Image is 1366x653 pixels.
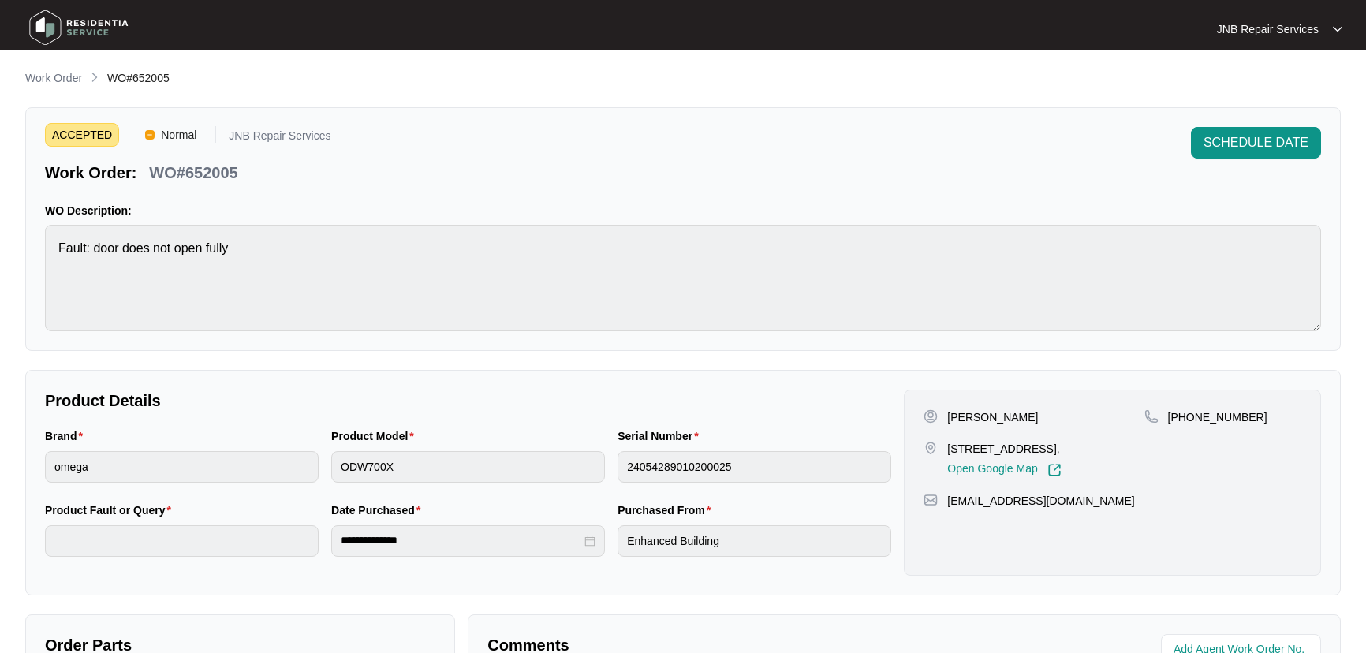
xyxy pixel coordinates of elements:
img: map-pin [924,441,938,455]
img: chevron-right [88,71,101,84]
p: Work Order [25,70,82,86]
span: SCHEDULE DATE [1204,133,1308,152]
button: SCHEDULE DATE [1191,127,1321,159]
p: Product Details [45,390,891,412]
p: [EMAIL_ADDRESS][DOMAIN_NAME] [947,493,1134,509]
a: Open Google Map [947,463,1061,477]
label: Serial Number [618,428,704,444]
label: Date Purchased [331,502,427,518]
p: Work Order: [45,162,136,184]
img: map-pin [924,493,938,507]
p: JNB Repair Services [1217,21,1319,37]
p: [PERSON_NAME] [947,409,1038,425]
input: Date Purchased [341,532,581,549]
span: Normal [155,123,203,147]
textarea: Fault: door does not open fully [45,225,1321,331]
p: WO Description: [45,203,1321,218]
img: Vercel Logo [145,130,155,140]
label: Purchased From [618,502,717,518]
img: Link-External [1047,463,1062,477]
img: residentia service logo [24,4,134,51]
label: Brand [45,428,89,444]
img: dropdown arrow [1333,25,1342,33]
label: Product Fault or Query [45,502,177,518]
p: JNB Repair Services [229,130,330,147]
a: Work Order [22,70,85,88]
label: Product Model [331,428,420,444]
input: Product Model [331,451,605,483]
p: [PHONE_NUMBER] [1168,409,1267,425]
input: Brand [45,451,319,483]
span: ACCEPTED [45,123,119,147]
input: Purchased From [618,525,891,557]
p: [STREET_ADDRESS], [947,441,1061,457]
span: WO#652005 [107,72,170,84]
img: user-pin [924,409,938,424]
input: Product Fault or Query [45,525,319,557]
input: Serial Number [618,451,891,483]
img: map-pin [1144,409,1159,424]
p: WO#652005 [149,162,237,184]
